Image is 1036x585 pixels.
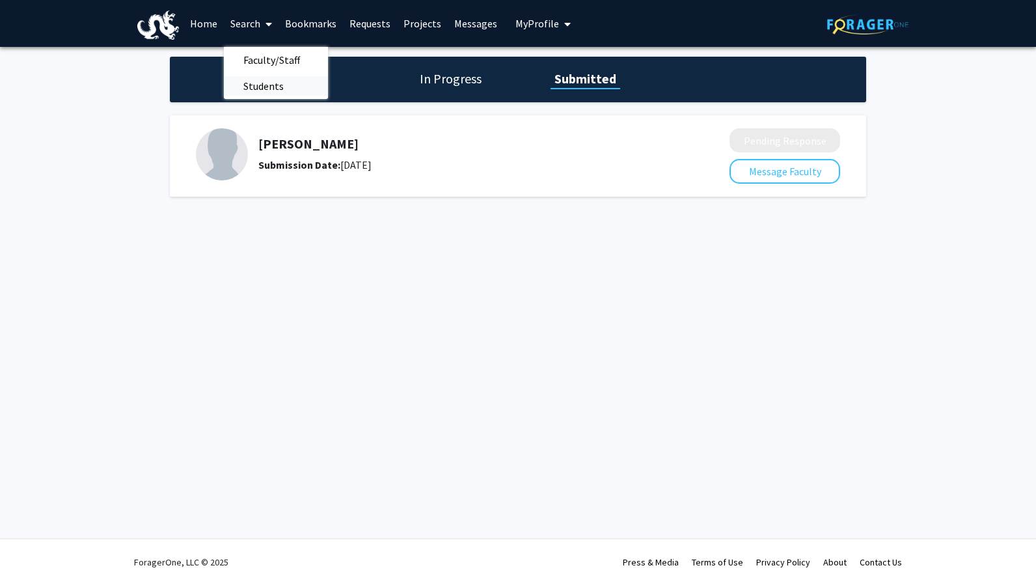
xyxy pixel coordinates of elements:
h5: [PERSON_NAME] [258,136,661,152]
h1: In Progress [416,70,485,88]
a: Contact Us [860,556,902,568]
a: Home [184,1,224,46]
b: Submission Date: [258,158,340,171]
a: Students [224,76,328,96]
a: Faculty/Staff [224,50,328,70]
a: Projects [397,1,448,46]
button: Message Faculty [729,159,840,184]
a: Message Faculty [729,165,840,178]
a: Search [224,1,279,46]
button: Pending Response [729,128,840,152]
a: Press & Media [623,556,679,568]
a: Requests [343,1,397,46]
a: Privacy Policy [756,556,810,568]
a: About [823,556,847,568]
h1: Submitted [551,70,620,88]
img: Drexel University Logo [137,10,179,40]
span: Students [224,73,303,99]
iframe: Chat [10,526,55,575]
div: [DATE] [258,157,661,173]
a: Bookmarks [279,1,343,46]
a: Terms of Use [692,556,743,568]
img: Profile Picture [196,128,248,180]
span: My Profile [515,17,559,30]
span: Faculty/Staff [224,47,320,73]
div: ForagerOne, LLC © 2025 [134,539,228,585]
a: Messages [448,1,504,46]
img: ForagerOne Logo [827,14,908,35]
